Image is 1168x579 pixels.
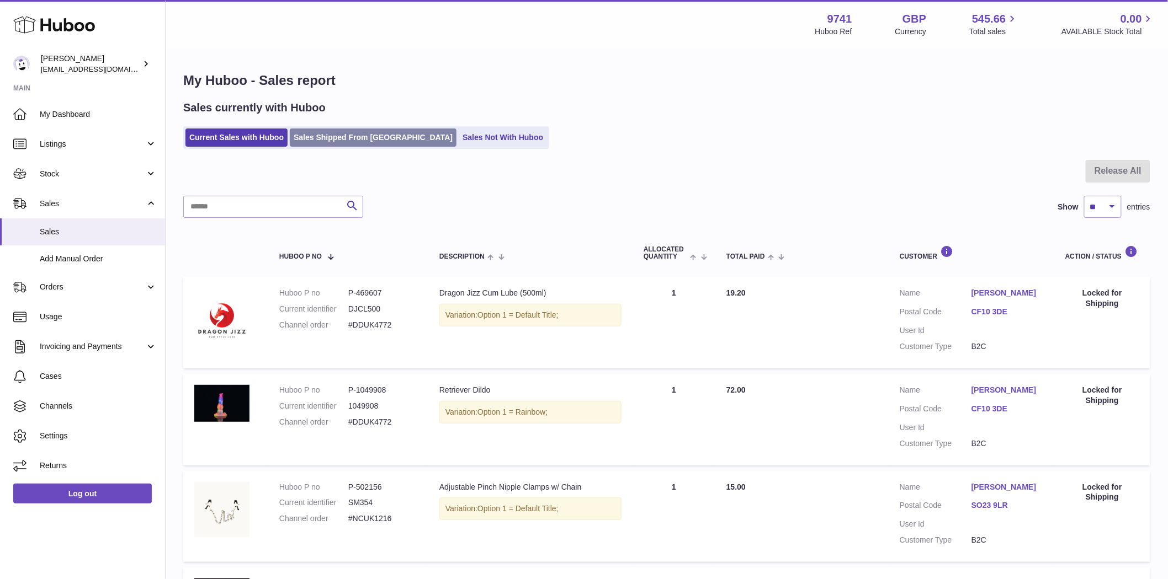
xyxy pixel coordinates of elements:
[900,288,971,301] dt: Name
[900,404,971,417] dt: Postal Code
[348,417,417,427] dd: #DDUK4772
[40,312,157,322] span: Usage
[348,320,417,330] dd: #DDUK4772
[900,325,971,336] dt: User Id
[969,12,1018,37] a: 545.66 Total sales
[13,484,152,503] a: Log out
[971,341,1043,352] dd: B2C
[279,304,348,314] dt: Current identifier
[1121,12,1142,26] span: 0.00
[1058,202,1079,212] label: Show
[348,401,417,411] dd: 1049908
[971,482,1043,492] a: [PERSON_NAME]
[971,500,1043,511] a: SO23 9LR
[971,535,1043,545] dd: B2C
[726,482,746,491] span: 15.00
[40,371,157,382] span: Cases
[185,128,288,147] a: Current Sales with Huboo
[279,253,322,260] span: Huboo P no
[13,56,30,72] img: internalAdmin-9741@internal.huboo.com
[439,253,485,260] span: Description
[40,431,157,441] span: Settings
[439,385,622,395] div: Retriever Dildo
[633,374,715,465] td: 1
[1061,12,1155,37] a: 0.00 AVAILABLE Stock Total
[902,12,926,26] strong: GBP
[1065,288,1139,309] div: Locked for Shipping
[40,139,145,149] span: Listings
[348,385,417,395] dd: P-1049908
[900,307,971,320] dt: Postal Code
[41,65,162,73] span: [EMAIL_ADDRESS][DOMAIN_NAME]
[726,385,746,394] span: 72.00
[900,482,971,495] dt: Name
[900,519,971,529] dt: User Id
[900,500,971,513] dt: Postal Code
[477,310,559,319] span: Option 1 = Default Title;
[40,282,145,292] span: Orders
[439,401,622,423] div: Variation:
[279,385,348,395] dt: Huboo P no
[439,497,622,520] div: Variation:
[726,288,746,297] span: 19.20
[194,482,249,537] img: SM354_2.jpg
[40,227,157,237] span: Sales
[41,53,140,74] div: [PERSON_NAME]
[439,288,622,298] div: Dragon Jizz Cum Lube (500ml)
[827,12,852,26] strong: 9741
[1065,482,1139,503] div: Locked for Shipping
[40,109,157,120] span: My Dashboard
[439,304,622,326] div: Variation:
[439,482,622,492] div: Adjustable Pinch Nipple Clamps w/ Chain
[348,304,417,314] dd: DJCL500
[183,72,1150,89] h1: My Huboo - Sales report
[971,307,1043,317] a: CF10 3DE
[459,128,547,147] a: Sales Not With Huboo
[1065,245,1139,260] div: Action / Status
[40,199,145,209] span: Sales
[726,253,765,260] span: Total paid
[279,320,348,330] dt: Channel order
[348,288,417,298] dd: P-469607
[633,471,715,562] td: 1
[348,513,417,524] dd: #NCUK1216
[279,497,348,508] dt: Current identifier
[971,288,1043,298] a: [PERSON_NAME]
[279,417,348,427] dt: Channel order
[279,482,348,492] dt: Huboo P no
[969,26,1018,37] span: Total sales
[644,246,687,260] span: ALLOCATED Quantity
[971,404,1043,414] a: CF10 3DE
[194,385,249,422] img: DSC_0035.jpg
[1061,26,1155,37] span: AVAILABLE Stock Total
[279,401,348,411] dt: Current identifier
[900,438,971,449] dt: Customer Type
[290,128,456,147] a: Sales Shipped From [GEOGRAPHIC_DATA]
[477,408,548,416] span: Option 1 = Rainbow;
[895,26,927,37] div: Currency
[40,254,157,264] span: Add Manual Order
[900,422,971,433] dt: User Id
[1065,385,1139,406] div: Locked for Shipping
[40,341,145,352] span: Invoicing and Payments
[477,504,559,513] span: Option 1 = Default Title;
[815,26,852,37] div: Huboo Ref
[348,482,417,492] dd: P-502156
[348,497,417,508] dd: SM354
[900,341,971,352] dt: Customer Type
[40,460,157,471] span: Returns
[1127,202,1150,212] span: entries
[194,288,249,343] img: 1_603841cf-ecf9-4b64-9a00-42c1e0760c8c.png
[900,245,1043,260] div: Customer
[40,401,157,411] span: Channels
[900,535,971,545] dt: Customer Type
[279,513,348,524] dt: Channel order
[40,169,145,179] span: Stock
[279,288,348,298] dt: Huboo P no
[971,385,1043,395] a: [PERSON_NAME]
[971,438,1043,449] dd: B2C
[633,277,715,368] td: 1
[183,100,326,115] h2: Sales currently with Huboo
[972,12,1006,26] span: 545.66
[900,385,971,398] dt: Name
